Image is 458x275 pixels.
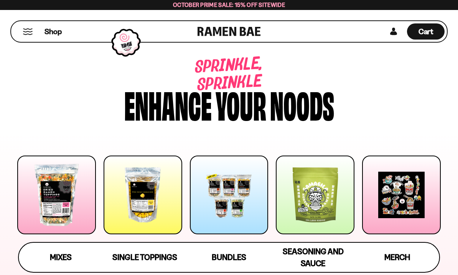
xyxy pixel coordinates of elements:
[271,243,355,272] a: Seasoning and Sauce
[216,86,266,122] div: your
[270,86,334,122] div: noods
[44,27,62,37] span: Shop
[187,243,271,272] a: Bundles
[384,252,410,262] span: Merch
[212,252,246,262] span: Bundles
[124,86,212,122] div: Enhance
[50,252,72,262] span: Mixes
[283,247,344,268] span: Seasoning and Sauce
[44,23,62,40] a: Shop
[418,27,433,36] span: Cart
[103,243,187,272] a: Single Toppings
[355,243,439,272] a: Merch
[23,28,33,35] button: Mobile Menu Trigger
[173,1,285,8] span: October Prime Sale: 15% off Sitewide
[19,243,103,272] a: Mixes
[407,21,445,42] div: Cart
[112,252,177,262] span: Single Toppings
